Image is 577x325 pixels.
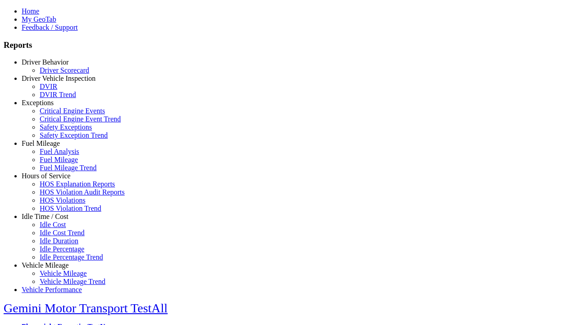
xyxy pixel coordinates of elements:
[40,107,105,115] a: Critical Engine Events
[40,123,92,131] a: Safety Exceptions
[4,40,573,50] h3: Reports
[40,115,121,123] a: Critical Engine Event Trend
[22,7,39,15] a: Home
[40,245,84,253] a: Idle Percentage
[40,188,125,196] a: HOS Violation Audit Reports
[40,91,76,98] a: DVIR Trend
[40,253,103,261] a: Idle Percentage Trend
[4,301,168,315] a: Gemini Motor Transport TestAll
[40,148,79,155] a: Fuel Analysis
[40,269,87,277] a: Vehicle Mileage
[40,196,85,204] a: HOS Violations
[40,204,101,212] a: HOS Violation Trend
[22,213,69,220] a: Idle Time / Cost
[40,164,96,172] a: Fuel Mileage Trend
[22,15,56,23] a: My GeoTab
[40,229,85,237] a: Idle Cost Trend
[40,237,78,245] a: Idle Duration
[40,83,57,90] a: DVIR
[22,261,69,269] a: Vehicle Mileage
[40,156,78,163] a: Fuel Mileage
[22,139,60,147] a: Fuel Mileage
[40,278,105,285] a: Vehicle Mileage Trend
[40,131,108,139] a: Safety Exception Trend
[22,74,96,82] a: Driver Vehicle Inspection
[40,66,89,74] a: Driver Scorecard
[22,172,70,180] a: Hours of Service
[22,286,82,293] a: Vehicle Performance
[22,99,54,107] a: Exceptions
[40,180,115,188] a: HOS Explanation Reports
[22,23,78,31] a: Feedback / Support
[22,58,69,66] a: Driver Behavior
[40,221,66,228] a: Idle Cost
